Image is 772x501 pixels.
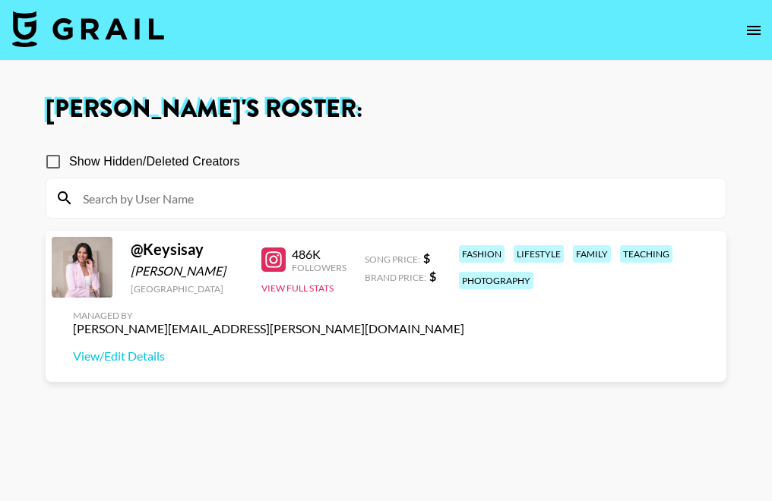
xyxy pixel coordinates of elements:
[429,269,436,283] strong: $
[131,283,243,295] div: [GEOGRAPHIC_DATA]
[459,245,505,263] div: fashion
[69,153,240,171] span: Show Hidden/Deleted Creators
[739,15,769,46] button: open drawer
[292,247,346,262] div: 486K
[131,263,243,279] div: [PERSON_NAME]
[514,245,564,263] div: lifestyle
[12,11,164,47] img: Grail Talent
[292,262,346,273] div: Followers
[131,240,243,259] div: @ Keysisay
[459,272,533,289] div: photography
[73,310,464,321] div: Managed By
[261,282,334,294] button: View Full Stats
[573,245,611,263] div: family
[423,250,430,265] strong: $
[365,272,426,283] span: Brand Price:
[74,186,717,210] input: Search by User Name
[73,321,464,336] div: [PERSON_NAME][EMAIL_ADDRESS][PERSON_NAME][DOMAIN_NAME]
[46,97,726,121] h1: [PERSON_NAME] 's Roster:
[73,348,464,364] a: View/Edit Details
[620,245,672,263] div: teaching
[365,254,420,265] span: Song Price:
